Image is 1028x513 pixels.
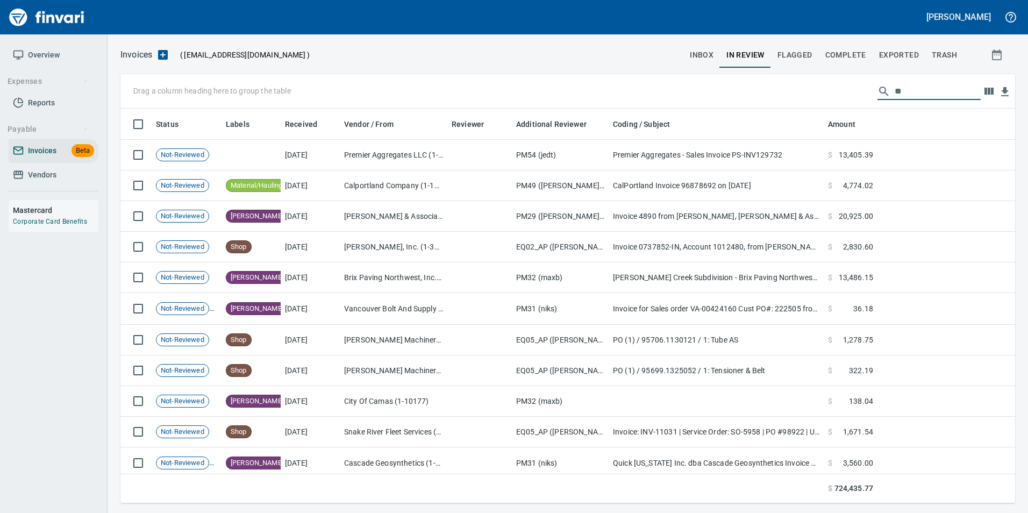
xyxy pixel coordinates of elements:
span: Payable [8,123,89,136]
span: Not-Reviewed [156,304,209,314]
span: Not-Reviewed [156,150,209,160]
span: $ [828,180,832,191]
span: inbox [690,48,713,62]
td: PM29 ([PERSON_NAME], [PERSON_NAME], [PERSON_NAME], [PERSON_NAME], vernp) [512,201,609,232]
span: $ [828,272,832,283]
td: [DATE] [281,386,340,417]
button: Show invoices within a particular date range [981,45,1015,65]
td: Quick [US_STATE] Inc. dba Cascade Geosynthetics Invoice #CAS112530 available for viewing [609,447,824,479]
span: [PERSON_NAME] [226,304,288,314]
button: Expenses [3,72,93,91]
span: Overview [28,48,60,62]
span: Expenses [8,75,89,88]
span: Amount [828,118,869,131]
span: Coding / Subject [613,118,670,131]
span: [PERSON_NAME] [226,458,288,468]
td: PO (1) / 95706.1130121 / 1: Tube AS [609,325,824,355]
td: [DATE] [281,140,340,170]
span: Labels [226,118,263,131]
span: Vendor / From [344,118,408,131]
span: trash [932,48,957,62]
span: $ [828,303,832,314]
span: $ [828,426,832,437]
span: Exported [879,48,919,62]
span: 322.19 [849,365,873,376]
td: EQ05_AP ([PERSON_NAME], [PERSON_NAME], [PERSON_NAME]) [512,355,609,386]
button: Choose columns to display [981,83,997,99]
span: Vendors [28,168,56,182]
td: [DATE] [281,447,340,479]
span: Not-Reviewed [156,366,209,376]
nav: breadcrumb [120,48,152,61]
span: Amount [828,118,855,131]
span: Not-Reviewed [156,427,209,437]
span: Complete [825,48,866,62]
td: Premier Aggregates LLC (1-39225) [340,140,447,170]
td: EQ05_AP ([PERSON_NAME], [PERSON_NAME], [PERSON_NAME]) [512,325,609,355]
span: Shop [226,242,251,252]
p: Drag a column heading here to group the table [133,85,291,96]
span: Additional Reviewer [516,118,601,131]
span: Not-Reviewed [156,458,209,468]
td: City Of Camas (1-10177) [340,386,447,417]
td: Invoice 0737852-IN, Account 1012480, from [PERSON_NAME] [609,232,824,262]
span: Additional Reviewer [516,118,587,131]
td: Calportland Company (1-11224) [340,170,447,201]
span: 3,560.00 [843,458,873,468]
td: [PERSON_NAME] Machinery Co (1-10794) [340,355,447,386]
span: Shop [226,427,251,437]
img: Finvari [6,4,87,30]
td: [PERSON_NAME] Creek Subdivision - Brix Paving Northwest Invoice [PHONE_NUMBER] [609,262,824,293]
td: PM32 (maxb) [512,386,609,417]
td: [DATE] [281,417,340,447]
span: $ [828,149,832,160]
span: Not-Reviewed [156,211,209,222]
span: $ [828,334,832,345]
td: Snake River Fleet Services (1-39106) [340,417,447,447]
a: Reports [9,91,98,115]
td: PM54 (jedt) [512,140,609,170]
span: $ [828,365,832,376]
span: Not-Reviewed [156,242,209,252]
td: [DATE] [281,232,340,262]
span: [PERSON_NAME] [226,396,288,407]
td: Cascade Geosynthetics (1-30570) [340,447,447,479]
span: 1,278.75 [843,334,873,345]
button: Payable [3,119,93,139]
td: [DATE] [281,201,340,232]
button: Download Table [997,84,1013,100]
span: Vendor / From [344,118,394,131]
span: 2,830.60 [843,241,873,252]
td: [DATE] [281,355,340,386]
span: Status [156,118,179,131]
td: PM31 (niks) [512,447,609,479]
span: $ [828,483,832,494]
span: [PERSON_NAME] [226,273,288,283]
span: 138.04 [849,396,873,407]
td: Vancouver Bolt And Supply Inc (1-11067) [340,293,447,325]
span: Material/Hauling [226,181,287,191]
td: Brix Paving Northwest, Inc. (1-22213) [340,262,447,293]
td: [DATE] [281,325,340,355]
span: Not-Reviewed [156,396,209,407]
span: $ [828,211,832,222]
td: EQ02_AP ([PERSON_NAME], [PERSON_NAME], [PERSON_NAME], [PERSON_NAME]) [512,232,609,262]
span: $ [828,396,832,407]
td: PM32 (maxb) [512,262,609,293]
span: Labels [226,118,249,131]
span: Flagged [209,304,223,312]
a: InvoicesBeta [9,139,98,163]
span: 20,925.00 [839,211,873,222]
span: Status [156,118,192,131]
a: Overview [9,43,98,67]
h6: Mastercard [13,204,98,216]
td: [DATE] [281,170,340,201]
span: Received [285,118,317,131]
span: Reviewer [452,118,484,131]
td: [DATE] [281,262,340,293]
span: Flagged [777,48,812,62]
td: CalPortland Invoice 96878692 on [DATE] [609,170,824,201]
span: Invoices [28,144,56,158]
h5: [PERSON_NAME] [926,11,991,23]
